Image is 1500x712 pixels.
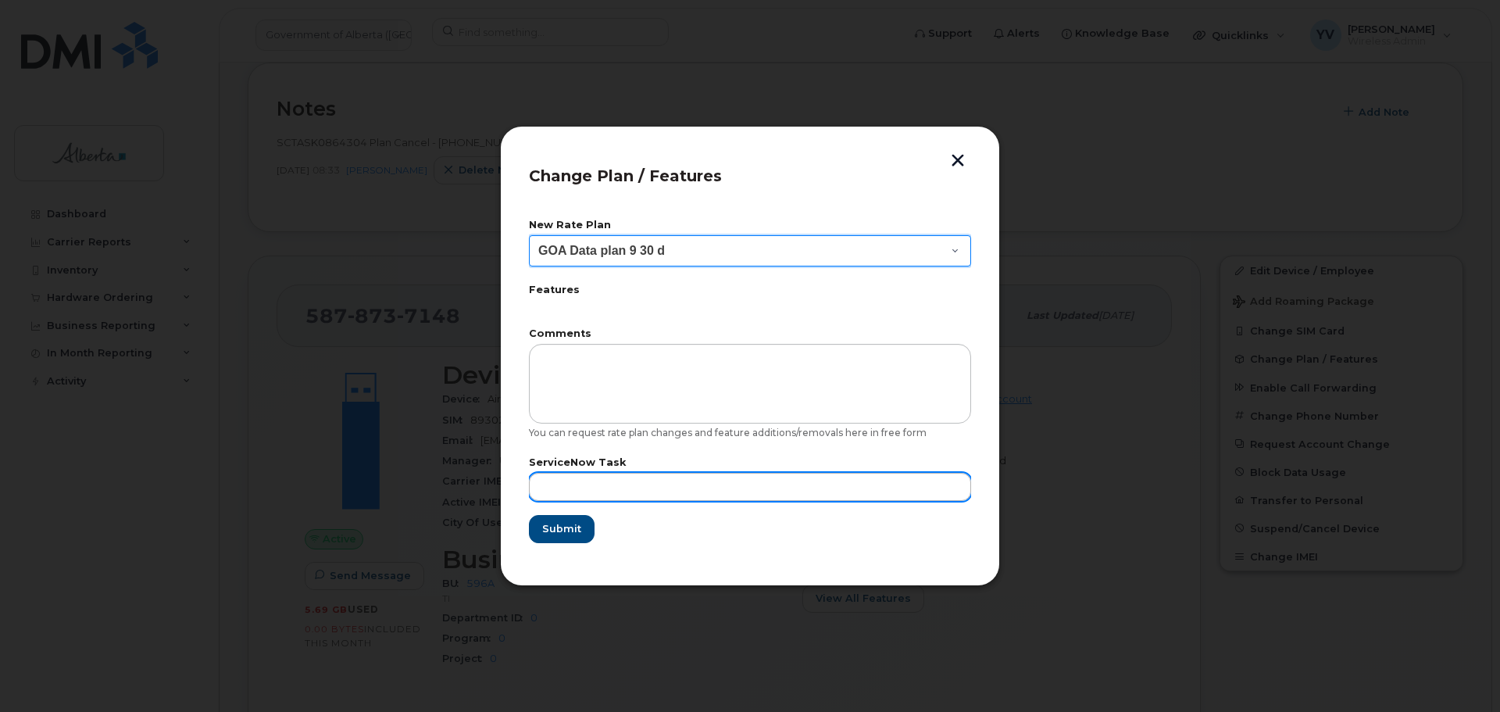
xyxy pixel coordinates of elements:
span: Submit [542,521,581,536]
label: New Rate Plan [529,220,971,231]
label: Features [529,285,971,295]
div: You can request rate plan changes and feature additions/removals here in free form [529,427,971,439]
label: ServiceNow Task [529,458,971,468]
span: Change Plan / Features [529,166,722,185]
button: Submit [529,515,595,543]
label: Comments [529,329,971,339]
